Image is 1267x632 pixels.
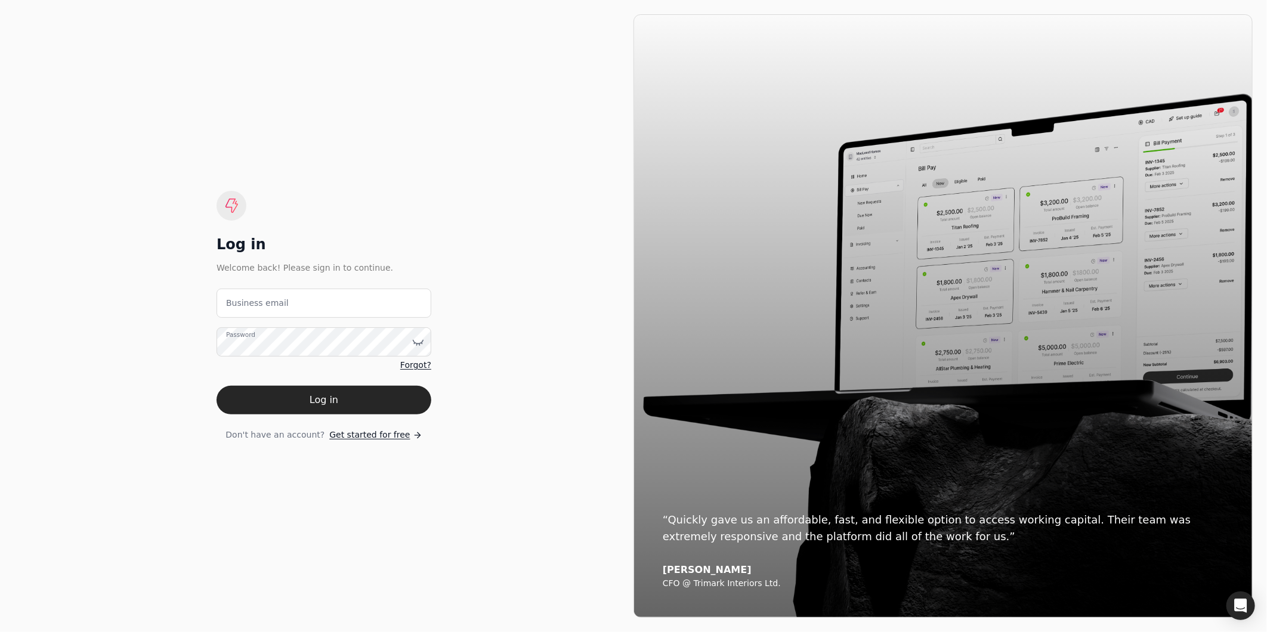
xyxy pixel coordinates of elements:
a: Forgot? [400,359,431,371]
div: “Quickly gave us an affordable, fast, and flexible option to access working capital. Their team w... [663,512,1223,545]
button: Log in [217,386,431,414]
div: CFO @ Trimark Interiors Ltd. [663,578,1223,589]
div: Open Intercom Messenger [1226,591,1255,620]
label: Business email [226,297,289,309]
div: Log in [217,235,431,254]
span: Get started for free [329,429,410,441]
div: Welcome back! Please sign in to continue. [217,261,431,274]
span: Don't have an account? [225,429,325,441]
label: Password [226,330,255,340]
div: [PERSON_NAME] [663,564,1223,576]
a: Get started for free [329,429,422,441]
